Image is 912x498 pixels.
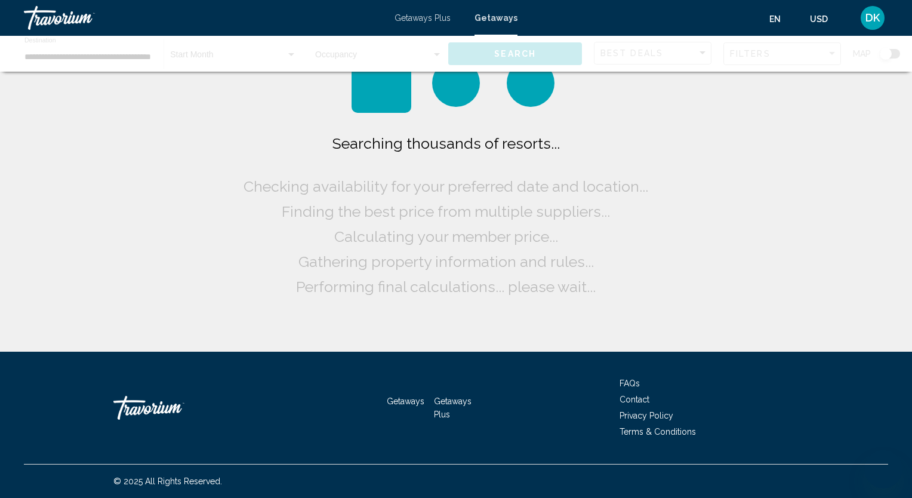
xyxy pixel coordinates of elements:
[620,379,640,388] a: FAQs
[620,395,649,404] a: Contact
[620,427,696,436] a: Terms & Conditions
[769,14,781,24] span: en
[282,202,610,220] span: Finding the best price from multiple suppliers...
[810,14,828,24] span: USD
[244,177,648,195] span: Checking availability for your preferred date and location...
[113,477,222,486] span: © 2025 All Rights Reserved.
[113,390,233,426] a: Travorium
[332,134,560,152] span: Searching thousands of resorts...
[387,396,424,406] a: Getaways
[475,13,517,23] a: Getaways
[298,253,594,270] span: Gathering property information and rules...
[620,411,673,420] a: Privacy Policy
[857,5,888,30] button: User Menu
[864,450,902,488] iframe: Button to launch messaging window
[395,13,451,23] a: Getaways Plus
[296,278,596,296] span: Performing final calculations... please wait...
[865,12,880,24] span: DK
[810,10,839,27] button: Change currency
[24,6,383,30] a: Travorium
[334,228,558,245] span: Calculating your member price...
[434,396,472,419] a: Getaways Plus
[769,10,792,27] button: Change language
